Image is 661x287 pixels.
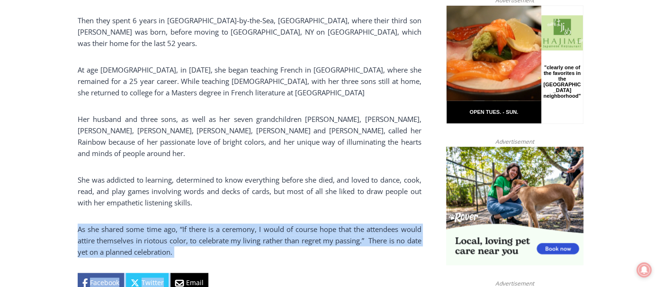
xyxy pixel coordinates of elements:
[3,98,93,134] span: Open Tues. - Sun. [PHONE_NUMBER]
[239,0,447,92] div: "The first chef I interviewed talked about coming to [GEOGRAPHIC_DATA] from [GEOGRAPHIC_DATA] in ...
[97,59,134,113] div: "clearly one of the favorites in the [GEOGRAPHIC_DATA] neighborhood"
[248,94,439,116] span: Intern @ [DOMAIN_NAME]
[78,174,421,208] p: She was addicted to learning, determined to know everything before she died, and loved to dance, ...
[78,15,421,49] p: Then they spent 6 years in [GEOGRAPHIC_DATA]-by-the-Sea, [GEOGRAPHIC_DATA], where their third son...
[78,223,421,258] p: As she shared some time ago, “If there is a ceremony, I would of course hope that the attendees w...
[228,92,459,118] a: Intern @ [DOMAIN_NAME]
[78,64,421,98] p: At age [DEMOGRAPHIC_DATA], in [DATE], she began teaching French in [GEOGRAPHIC_DATA], where she r...
[78,113,421,159] p: Her husband and three sons, as well as her seven grandchildren [PERSON_NAME], [PERSON_NAME], [PER...
[486,137,544,146] span: Advertisement
[0,95,95,118] a: Open Tues. - Sun. [PHONE_NUMBER]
